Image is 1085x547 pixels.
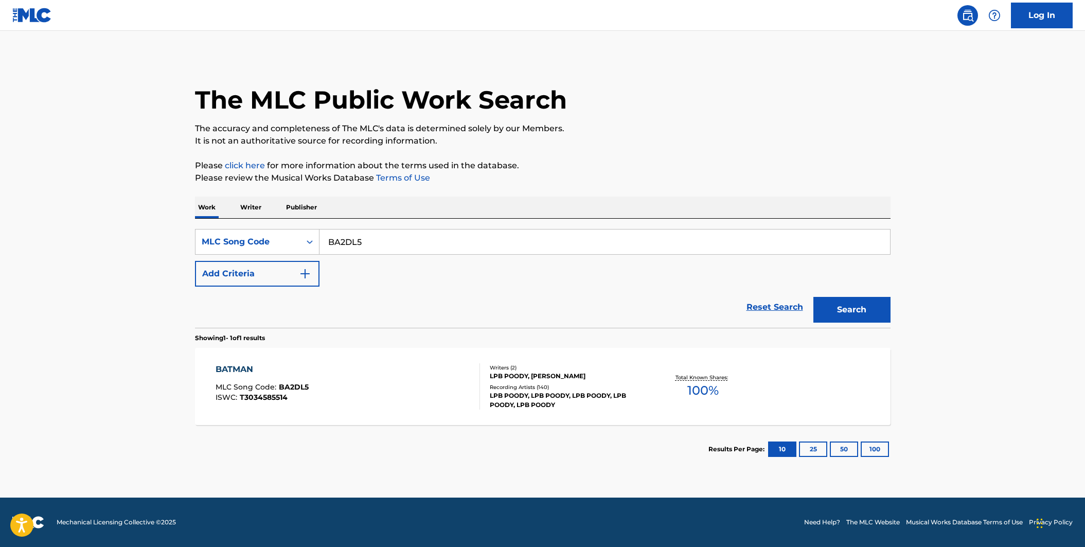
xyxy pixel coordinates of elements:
div: MLC Song Code [202,236,294,248]
img: MLC Logo [12,8,52,23]
a: Privacy Policy [1029,518,1073,527]
p: It is not an authoritative source for recording information. [195,135,891,147]
button: Add Criteria [195,261,319,287]
p: Publisher [283,197,320,218]
div: LPB POODY, LPB POODY, LPB POODY, LPB POODY, LPB POODY [490,391,645,410]
a: Terms of Use [374,173,430,183]
span: MLC Song Code : [216,382,279,392]
span: Mechanical Licensing Collective © 2025 [57,518,176,527]
h1: The MLC Public Work Search [195,84,567,115]
button: 25 [799,442,827,457]
p: The accuracy and completeness of The MLC's data is determined solely by our Members. [195,122,891,135]
div: Help [984,5,1005,26]
a: Public Search [957,5,978,26]
button: 50 [830,442,858,457]
div: LPB POODY, [PERSON_NAME] [490,372,645,381]
img: 9d2ae6d4665cec9f34b9.svg [299,268,311,280]
p: Please review the Musical Works Database [195,172,891,184]
a: Reset Search [741,296,808,319]
a: Need Help? [804,518,840,527]
div: Recording Artists ( 140 ) [490,383,645,391]
span: 100 % [687,381,719,400]
a: click here [225,161,265,170]
div: Writers ( 2 ) [490,364,645,372]
p: Work [195,197,219,218]
iframe: Chat Widget [1034,498,1085,547]
button: Search [813,297,891,323]
img: search [962,9,974,22]
img: help [988,9,1001,22]
p: Showing 1 - 1 of 1 results [195,333,265,343]
a: Log In [1011,3,1073,28]
p: Writer [237,197,264,218]
span: BA2DL5 [279,382,309,392]
img: logo [12,516,44,528]
span: T3034585514 [240,393,288,402]
form: Search Form [195,229,891,328]
span: ISWC : [216,393,240,402]
button: 100 [861,442,889,457]
div: Drag [1037,508,1043,539]
p: Please for more information about the terms used in the database. [195,160,891,172]
p: Results Per Page: [708,445,767,454]
a: Musical Works Database Terms of Use [906,518,1023,527]
button: 10 [768,442,796,457]
div: BATMAN [216,363,309,376]
p: Total Known Shares: [675,374,731,381]
a: BATMANMLC Song Code:BA2DL5ISWC:T3034585514Writers (2)LPB POODY, [PERSON_NAME]Recording Artists (1... [195,348,891,425]
a: The MLC Website [846,518,900,527]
